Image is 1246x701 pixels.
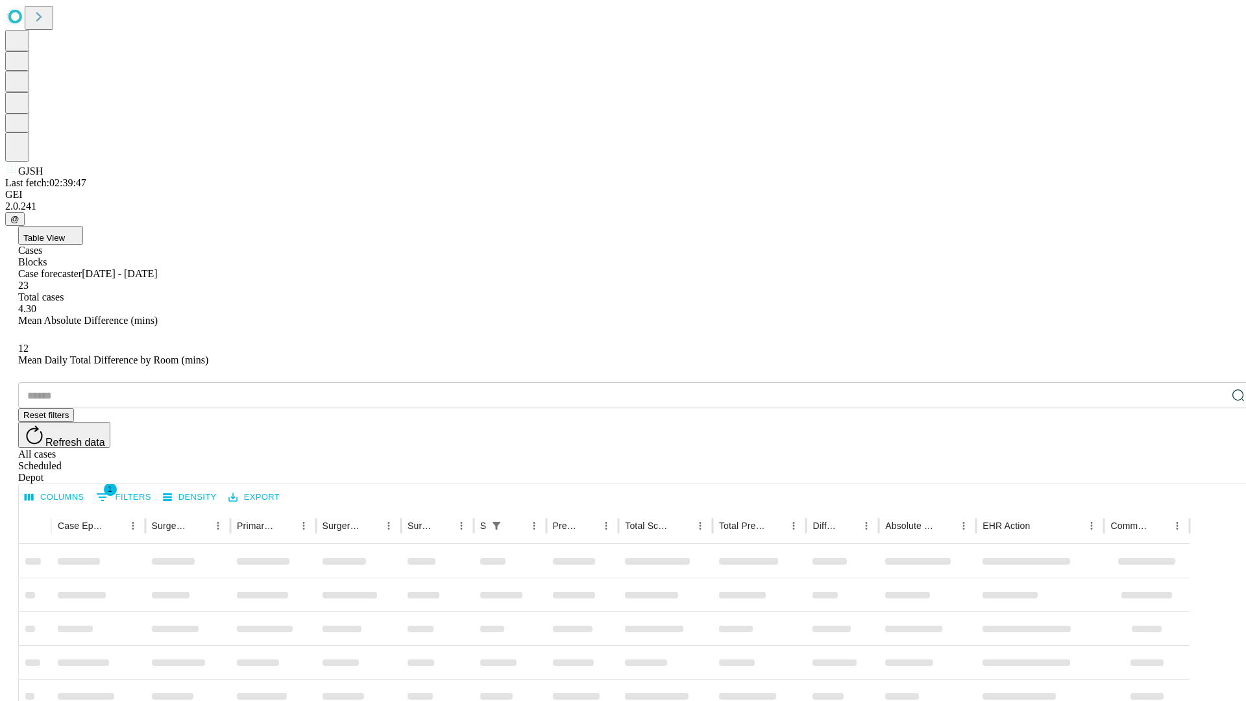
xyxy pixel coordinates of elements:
button: Sort [673,517,691,535]
div: Absolute Difference [885,521,935,531]
span: Table View [23,233,65,243]
div: 1 active filter [487,517,506,535]
button: Menu [209,517,227,535]
button: Menu [955,517,973,535]
span: 1 [104,483,117,496]
button: Sort [766,517,785,535]
div: Surgeon Name [152,521,189,531]
span: [DATE] - [DATE] [82,268,157,279]
div: Surgery Name [323,521,360,531]
span: Mean Absolute Difference (mins) [18,315,158,326]
button: Menu [785,517,803,535]
button: @ [5,212,25,226]
span: 23 [18,280,29,291]
button: Sort [936,517,955,535]
button: Sort [1150,517,1168,535]
button: Sort [1031,517,1049,535]
div: Comments [1110,521,1148,531]
span: Total cases [18,291,64,302]
div: Difference [812,521,838,531]
button: Menu [124,517,142,535]
div: EHR Action [983,521,1030,531]
span: Reset filters [23,410,69,420]
div: Total Scheduled Duration [625,521,672,531]
button: Menu [295,517,313,535]
button: Sort [839,517,857,535]
div: GEI [5,189,1241,201]
button: Menu [691,517,709,535]
span: Last fetch: 02:39:47 [5,177,86,188]
button: Density [160,487,220,508]
button: Sort [191,517,209,535]
div: Surgery Date [408,521,433,531]
span: Case forecaster [18,268,82,279]
button: Sort [361,517,380,535]
button: Menu [525,517,543,535]
button: Reset filters [18,408,74,422]
div: Scheduled In Room Duration [480,521,486,531]
span: GJSH [18,166,43,177]
div: Case Epic Id [58,521,104,531]
span: Mean Daily Total Difference by Room (mins) [18,354,208,365]
button: Sort [276,517,295,535]
button: Export [225,487,283,508]
span: @ [10,214,19,224]
button: Menu [1082,517,1101,535]
button: Refresh data [18,422,110,448]
div: Primary Service [237,521,275,531]
button: Menu [597,517,615,535]
span: 4.30 [18,303,36,314]
button: Menu [452,517,470,535]
button: Select columns [21,487,88,508]
span: Refresh data [45,437,105,448]
button: Sort [579,517,597,535]
button: Sort [434,517,452,535]
button: Show filters [487,517,506,535]
button: Show filters [93,487,154,508]
span: 12 [18,343,29,354]
div: Total Predicted Duration [719,521,766,531]
button: Sort [106,517,124,535]
button: Menu [857,517,875,535]
div: Predicted In Room Duration [553,521,578,531]
button: Menu [380,517,398,535]
button: Sort [507,517,525,535]
button: Menu [1168,517,1186,535]
button: Table View [18,226,83,245]
div: 2.0.241 [5,201,1241,212]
